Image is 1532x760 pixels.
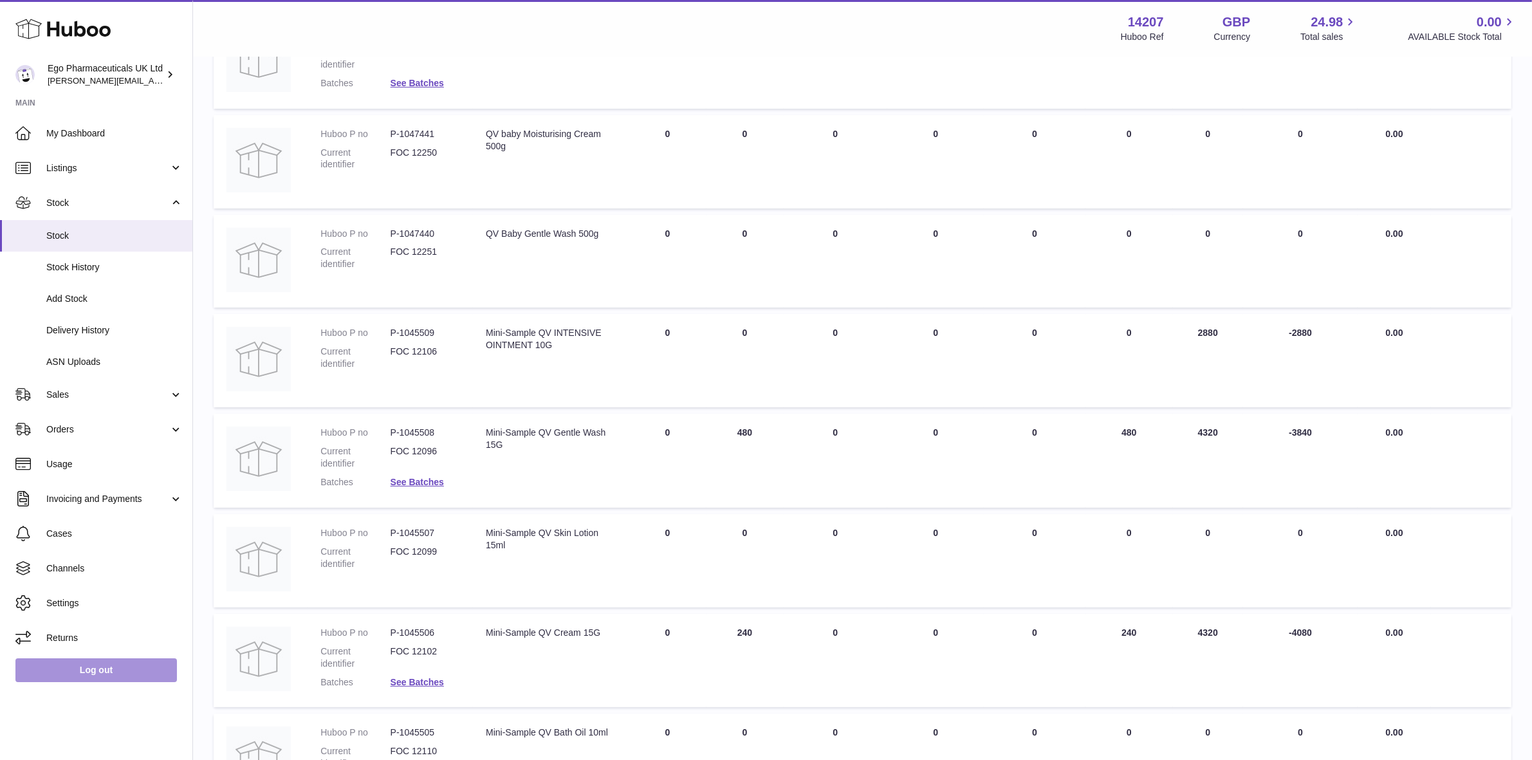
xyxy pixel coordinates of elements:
[226,128,291,192] img: product image
[1173,514,1243,607] td: 0
[391,46,460,71] dd: FOC 12252
[320,645,390,670] dt: Current identifier
[320,546,390,570] dt: Current identifier
[1243,414,1358,508] td: -3840
[46,528,183,540] span: Cases
[784,614,888,708] td: 0
[784,115,888,209] td: 0
[320,627,390,639] dt: Huboo P no
[1385,228,1403,239] span: 0.00
[629,314,706,407] td: 0
[320,77,390,89] dt: Batches
[887,314,984,407] td: 0
[486,128,616,153] div: QV baby Moisturising Cream 500g
[46,597,183,609] span: Settings
[784,314,888,407] td: 0
[226,527,291,591] img: product image
[486,527,616,551] div: Mini-Sample QV Skin Lotion 15ml
[486,627,616,639] div: Mini-Sample QV Cream 15G
[629,514,706,607] td: 0
[1032,727,1037,737] span: 0
[706,514,784,607] td: 0
[1385,627,1403,638] span: 0.00
[887,414,984,508] td: 0
[1173,115,1243,209] td: 0
[1408,31,1517,43] span: AVAILABLE Stock Total
[1085,115,1173,209] td: 0
[320,445,390,470] dt: Current identifier
[320,327,390,339] dt: Huboo P no
[1085,414,1173,508] td: 480
[1085,614,1173,708] td: 240
[46,356,183,368] span: ASN Uploads
[1085,215,1173,308] td: 0
[887,514,984,607] td: 0
[629,15,706,109] td: 0
[46,632,183,644] span: Returns
[706,115,784,209] td: 0
[391,527,460,539] dd: P-1045507
[46,197,169,209] span: Stock
[1243,514,1358,607] td: 0
[391,228,460,240] dd: P-1047440
[706,15,784,109] td: 24
[1032,528,1037,538] span: 0
[887,215,984,308] td: 0
[226,427,291,491] img: product image
[391,427,460,439] dd: P-1045508
[320,527,390,539] dt: Huboo P no
[391,246,460,270] dd: FOC 12251
[1173,215,1243,308] td: 0
[1173,414,1243,508] td: 4320
[1243,614,1358,708] td: -4080
[1385,427,1403,438] span: 0.00
[1243,314,1358,407] td: -2880
[706,414,784,508] td: 480
[391,327,460,339] dd: P-1045509
[1032,228,1037,239] span: 0
[706,614,784,708] td: 240
[1173,314,1243,407] td: 2880
[486,327,616,351] div: Mini-Sample QV INTENSIVE OINTMENT 10G
[1385,727,1403,737] span: 0.00
[46,324,183,337] span: Delivery History
[320,228,390,240] dt: Huboo P no
[1385,129,1403,139] span: 0.00
[1385,528,1403,538] span: 0.00
[1173,15,1243,109] td: 0
[15,658,177,681] a: Log out
[784,15,888,109] td: 0
[1032,427,1037,438] span: 0
[15,65,35,84] img: jane.bates@egopharm.com
[784,514,888,607] td: 0
[391,445,460,470] dd: FOC 12096
[320,676,390,689] dt: Batches
[391,78,444,88] a: See Batches
[391,128,460,140] dd: P-1047441
[1223,14,1250,31] strong: GBP
[46,162,169,174] span: Listings
[887,614,984,708] td: 0
[1128,14,1164,31] strong: 14207
[486,427,616,451] div: Mini-Sample QV Gentle Wash 15G
[391,477,444,487] a: See Batches
[1300,31,1358,43] span: Total sales
[1243,115,1358,209] td: 0
[391,645,460,670] dd: FOC 12102
[1243,215,1358,308] td: 0
[887,15,984,109] td: 0
[784,414,888,508] td: 0
[226,327,291,391] img: product image
[391,346,460,370] dd: FOC 12106
[1032,328,1037,338] span: 0
[629,115,706,209] td: 0
[1300,14,1358,43] a: 24.98 Total sales
[226,228,291,292] img: product image
[320,128,390,140] dt: Huboo P no
[391,546,460,570] dd: FOC 12099
[391,627,460,639] dd: P-1045506
[629,215,706,308] td: 0
[46,562,183,575] span: Channels
[320,427,390,439] dt: Huboo P no
[1408,14,1517,43] a: 0.00 AVAILABLE Stock Total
